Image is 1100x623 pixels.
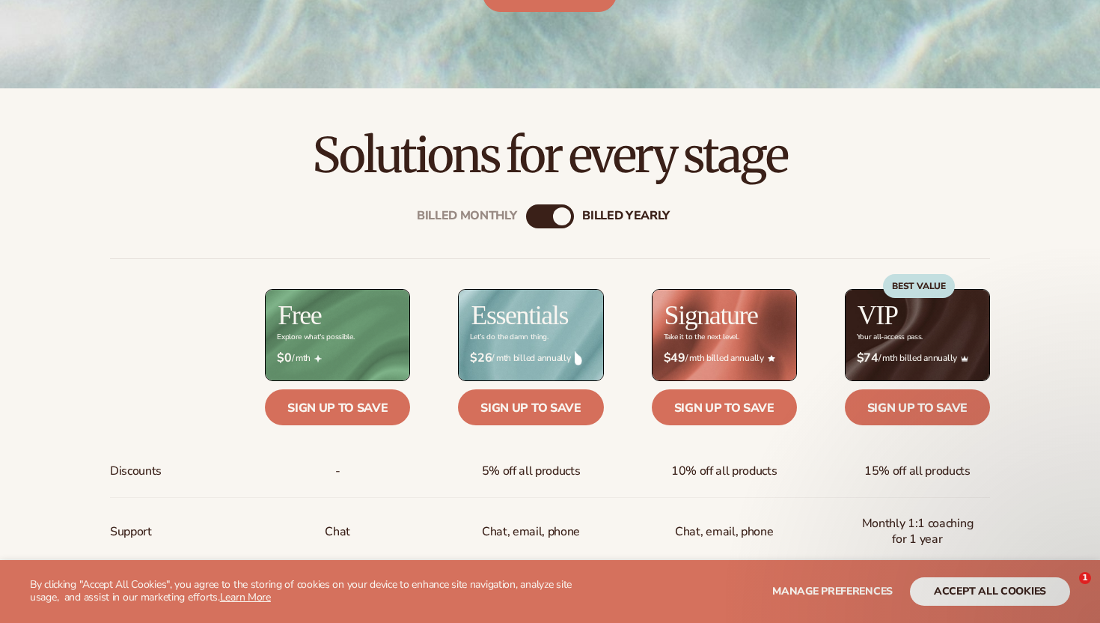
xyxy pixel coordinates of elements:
a: Sign up to save [652,389,797,425]
span: Discounts [110,458,162,485]
p: Chat, email, phone [482,518,580,546]
a: Sign up to save [845,389,990,425]
h2: Free [278,302,321,329]
img: free_bg.png [266,290,409,380]
strong: $0 [277,351,291,365]
img: drop.png [575,351,582,365]
strong: $74 [857,351,879,365]
img: Free_Icon_bb6e7c7e-73f8-44bd-8ed0-223ea0fc522e.png [314,355,322,362]
a: Sign up to save [458,389,603,425]
img: Signature_BG_eeb718c8-65ac-49e3-a4e5-327c6aa73146.jpg [653,290,796,380]
button: accept all cookies [910,577,1070,606]
span: Chat, email, phone [675,518,773,546]
span: 5% off all products [482,458,581,485]
div: Let’s do the damn thing. [470,333,548,341]
span: Support [110,518,152,546]
img: Essentials_BG_9050f826-5aa9-47d9-a362-757b82c62641.jpg [459,290,602,380]
span: / mth billed annually [664,351,785,365]
img: Crown_2d87c031-1b5a-4345-8312-a4356ddcde98.png [961,355,968,362]
p: By clicking "Accept All Cookies", you agree to the storing of cookies on your device to enhance s... [30,579,584,604]
a: Sign up to save [265,389,410,425]
div: Billed Monthly [417,209,517,223]
strong: $49 [664,351,685,365]
h2: Solutions for every stage [42,130,1058,180]
div: Your all-access pass. [857,333,923,341]
iframe: Intercom notifications message [801,392,1100,568]
span: / mth billed annually [470,351,591,365]
div: Take it to the next level. [664,333,739,341]
iframe: Intercom live chat [1048,572,1084,608]
img: VIP_BG_199964bd-3653-43bc-8a67-789d2d7717b9.jpg [846,290,989,380]
span: Manage preferences [772,584,893,598]
p: Chat [325,518,350,546]
h2: Signature [664,302,758,329]
span: 10% off all products [671,458,777,485]
strong: $26 [470,351,492,365]
h2: VIP [858,302,898,329]
span: / mth billed annually [857,351,978,365]
span: - [335,458,340,485]
div: Explore what's possible. [277,333,354,341]
img: Star_6.png [768,355,775,362]
div: BEST VALUE [883,274,955,298]
button: Manage preferences [772,577,893,606]
span: 1 [1079,572,1091,584]
a: Learn More [220,590,271,604]
div: billed Yearly [582,209,670,223]
span: / mth [277,351,398,365]
h2: Essentials [471,302,568,329]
